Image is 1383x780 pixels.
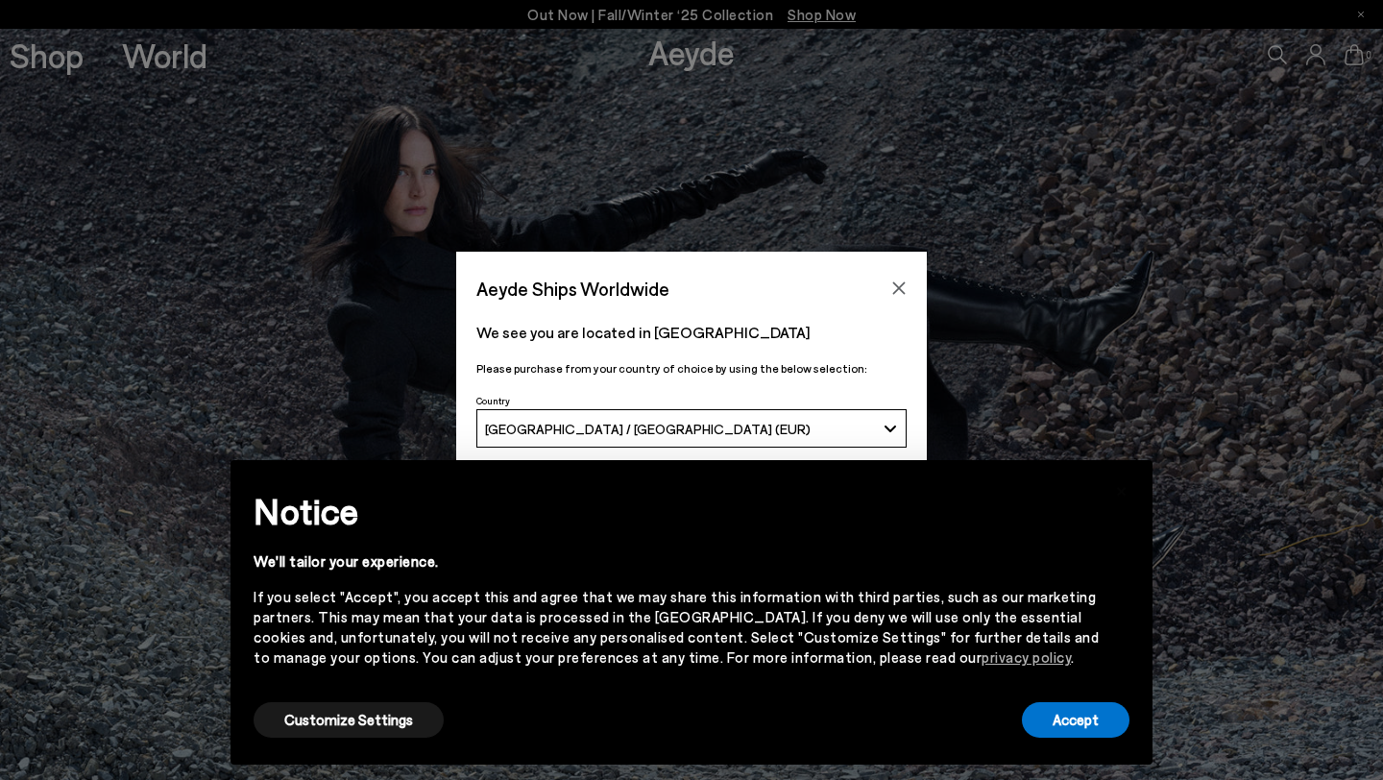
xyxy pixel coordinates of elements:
p: Please purchase from your country of choice by using the below selection: [476,359,907,378]
button: Close [885,274,913,303]
h2: Notice [254,486,1099,536]
p: We see you are located in [GEOGRAPHIC_DATA] [476,321,907,344]
div: We'll tailor your experience. [254,551,1099,572]
button: Accept [1022,702,1129,738]
span: × [1115,475,1128,502]
a: privacy policy [982,648,1071,666]
span: Country [476,395,510,406]
span: [GEOGRAPHIC_DATA] / [GEOGRAPHIC_DATA] (EUR) [485,421,811,437]
button: Customize Settings [254,702,444,738]
div: If you select "Accept", you accept this and agree that we may share this information with third p... [254,587,1099,668]
button: Close this notice [1099,466,1145,512]
span: Aeyde Ships Worldwide [476,272,669,305]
